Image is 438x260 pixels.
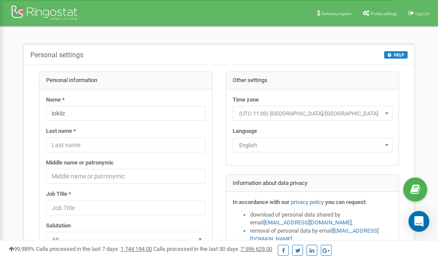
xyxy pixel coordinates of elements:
span: Profile settings [371,11,397,16]
div: Personal information [40,72,212,89]
span: Mr. [46,232,206,247]
h5: Personal settings [30,51,83,59]
label: Time zone [233,96,259,104]
span: Mr. [49,234,203,246]
strong: you can request: [325,199,367,205]
input: Middle name or patronymic [46,169,206,184]
u: 1 744 194,00 [121,246,152,252]
label: Last name * [46,127,76,135]
div: Other settings [226,72,399,89]
span: 99,989% [9,246,35,252]
span: Calls processed in the last 7 days : [36,246,152,252]
a: [EMAIL_ADDRESS][DOMAIN_NAME] [263,219,352,226]
span: Calls processed in the last 30 days : [153,246,272,252]
span: Referral program [322,11,352,16]
input: Last name [46,138,206,152]
div: Information about data privacy [226,175,399,192]
span: English [233,138,392,152]
label: Job Title * [46,190,71,198]
input: Job Title [46,201,206,215]
u: 7 596 625,00 [241,246,272,252]
button: HELP [384,51,408,59]
span: (UTC-11:00) Pacific/Midway [233,106,392,121]
label: Middle name or patronymic [46,159,114,167]
li: download of personal data shared by email , [250,211,392,227]
span: English [236,139,389,151]
strong: In accordance with our [233,199,290,205]
label: Salutation [46,222,71,230]
input: Name [46,106,206,121]
a: privacy policy [291,199,324,205]
li: removal of personal data by email , [250,227,392,243]
label: Name * [46,96,65,104]
span: (UTC-11:00) Pacific/Midway [236,108,389,120]
span: Log Out [415,11,429,16]
div: Open Intercom Messenger [408,211,429,232]
label: Language [233,127,257,135]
